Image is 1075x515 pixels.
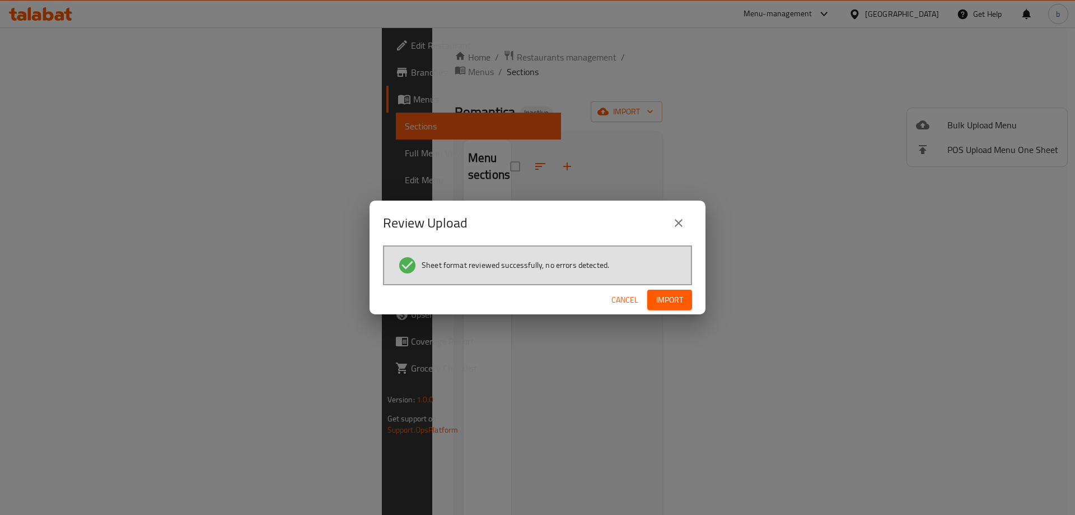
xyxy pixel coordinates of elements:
[656,293,683,307] span: Import
[665,210,692,236] button: close
[647,290,692,310] button: Import
[422,259,609,271] span: Sheet format reviewed successfully, no errors detected.
[611,293,638,307] span: Cancel
[607,290,643,310] button: Cancel
[383,214,468,232] h2: Review Upload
